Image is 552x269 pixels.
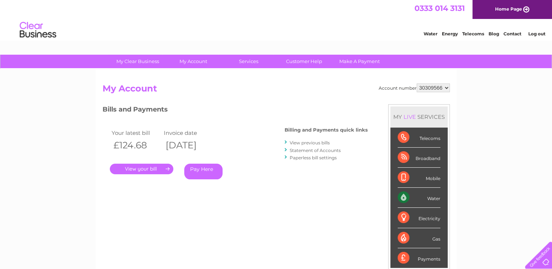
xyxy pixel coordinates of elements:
[184,164,223,179] a: Pay Here
[290,155,337,160] a: Paperless bill settings
[528,31,545,36] a: Log out
[162,128,215,138] td: Invoice date
[489,31,499,36] a: Blog
[398,128,440,148] div: Telecoms
[163,55,223,68] a: My Account
[103,83,450,97] h2: My Account
[503,31,521,36] a: Contact
[274,55,334,68] a: Customer Help
[219,55,279,68] a: Services
[462,31,484,36] a: Telecoms
[110,128,162,138] td: Your latest bill
[398,208,440,228] div: Electricity
[402,113,417,120] div: LIVE
[104,4,449,35] div: Clear Business is a trading name of Verastar Limited (registered in [GEOGRAPHIC_DATA] No. 3667643...
[414,4,465,13] a: 0333 014 3131
[398,248,440,268] div: Payments
[290,148,341,153] a: Statement of Accounts
[398,188,440,208] div: Water
[108,55,168,68] a: My Clear Business
[162,138,215,153] th: [DATE]
[103,104,368,117] h3: Bills and Payments
[442,31,458,36] a: Energy
[398,168,440,188] div: Mobile
[19,19,57,41] img: logo.png
[285,127,368,133] h4: Billing and Payments quick links
[329,55,390,68] a: Make A Payment
[110,164,173,174] a: .
[398,148,440,168] div: Broadband
[390,106,448,127] div: MY SERVICES
[290,140,330,145] a: View previous bills
[110,138,162,153] th: £124.68
[379,83,450,92] div: Account number
[424,31,437,36] a: Water
[398,228,440,248] div: Gas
